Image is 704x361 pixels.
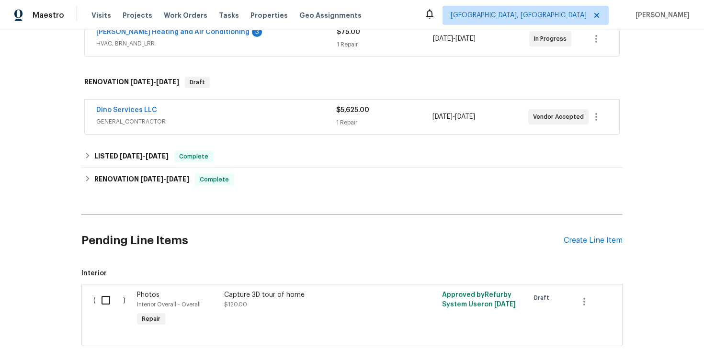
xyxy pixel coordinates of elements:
span: [DATE] [156,79,179,85]
div: LISTED [DATE]-[DATE]Complete [81,145,623,168]
span: In Progress [534,34,570,44]
h6: LISTED [94,151,169,162]
span: [PERSON_NAME] [632,11,690,20]
h6: RENOVATION [94,174,189,185]
span: $5,625.00 [336,107,369,113]
span: [DATE] [166,176,189,182]
div: RENOVATION [DATE]-[DATE]Complete [81,168,623,191]
div: 1 Repair [336,118,432,127]
div: Capture 3D tour of home [224,290,393,300]
div: 1 Repair [337,40,433,49]
span: Interior [81,269,623,278]
div: 3 [252,27,262,37]
span: - [432,112,475,122]
span: [GEOGRAPHIC_DATA], [GEOGRAPHIC_DATA] [451,11,587,20]
span: [DATE] [494,301,516,308]
span: Work Orders [164,11,207,20]
span: [DATE] [455,35,476,42]
span: $75.00 [337,29,360,35]
h6: RENOVATION [84,77,179,88]
span: [DATE] [455,113,475,120]
div: RENOVATION [DATE]-[DATE]Draft [81,67,623,98]
span: Interior Overall - Overall [137,302,201,307]
span: - [433,34,476,44]
span: [DATE] [146,153,169,159]
span: Visits [91,11,111,20]
span: [DATE] [432,113,453,120]
div: Create Line Item [564,236,623,245]
span: Approved by Refurby System User on [442,292,516,308]
span: [DATE] [120,153,143,159]
span: GENERAL_CONTRACTOR [96,117,336,126]
a: [PERSON_NAME] Heating and Air Conditioning [96,29,250,35]
span: - [140,176,189,182]
h2: Pending Line Items [81,218,564,263]
span: - [130,79,179,85]
span: Complete [196,175,233,184]
span: Geo Assignments [299,11,362,20]
span: - [120,153,169,159]
span: [DATE] [140,176,163,182]
span: [DATE] [130,79,153,85]
span: Photos [137,292,159,298]
span: HVAC, BRN_AND_LRR [96,39,337,48]
span: Projects [123,11,152,20]
span: Repair [138,314,164,324]
span: $120.00 [224,302,247,307]
a: Dino Services LLC [96,107,157,113]
span: Draft [534,293,553,303]
span: Complete [175,152,212,161]
div: ( ) [91,287,134,331]
span: Draft [186,78,209,87]
span: Maestro [33,11,64,20]
span: [DATE] [433,35,453,42]
span: Vendor Accepted [533,112,588,122]
span: Tasks [219,12,239,19]
span: Properties [250,11,288,20]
